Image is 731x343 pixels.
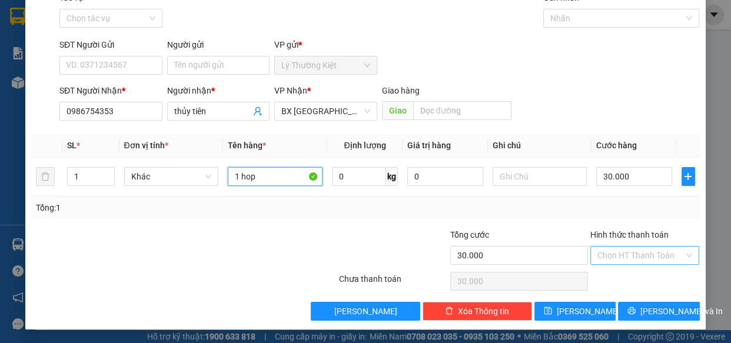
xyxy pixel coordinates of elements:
span: Tổng cước [450,230,489,239]
input: Dọc đường [413,101,511,120]
button: plus [682,167,695,186]
span: Nhận: [112,10,141,22]
span: Tên hàng [228,141,266,150]
span: Lý Thường Kiệt [281,56,370,74]
span: save [544,307,552,316]
input: VD: Bàn, Ghế [228,167,323,186]
span: [PERSON_NAME] [334,305,397,318]
button: save[PERSON_NAME] [534,302,616,321]
span: Đơn vị tính [124,141,168,150]
div: SĐT Người Nhận [59,84,162,97]
div: NGHĨA [112,51,207,65]
span: Giá trị hàng [407,141,451,150]
button: [PERSON_NAME] [311,302,420,321]
th: Ghi chú [488,134,592,157]
label: Hình thức thanh toán [590,230,669,239]
span: delete [445,307,453,316]
div: Người gửi [167,38,270,51]
span: [PERSON_NAME] và In [640,305,723,318]
input: Ghi Chú [493,167,587,186]
span: Xóa Thông tin [458,305,509,318]
span: kg [386,167,398,186]
span: Định lượng [344,141,386,150]
div: Lý Thường Kiệt [10,10,104,38]
button: deleteXóa Thông tin [423,302,532,321]
span: Khác [131,168,212,185]
span: Giao hàng [382,86,420,95]
div: Tổng: 1 [36,201,283,214]
input: 0 [407,167,483,186]
span: Cước hàng [596,141,637,150]
div: 0365103310 [112,65,207,81]
button: delete [36,167,55,186]
span: Gửi: [10,11,28,24]
div: Chưa thanh toán [338,272,450,293]
span: plus [682,172,695,181]
span: BX Tân Châu [281,102,370,120]
div: [PERSON_NAME] (Hàng) [112,10,207,51]
span: user-add [253,106,263,116]
div: VP gửi [274,38,377,51]
div: SĐT Người Gửi [59,38,162,51]
span: Giao [382,101,413,120]
span: SL [67,141,77,150]
span: VP Nhận [274,86,307,95]
button: printer[PERSON_NAME] và In [618,302,699,321]
div: Người nhận [167,84,270,97]
span: [PERSON_NAME] [557,305,620,318]
span: printer [627,307,636,316]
